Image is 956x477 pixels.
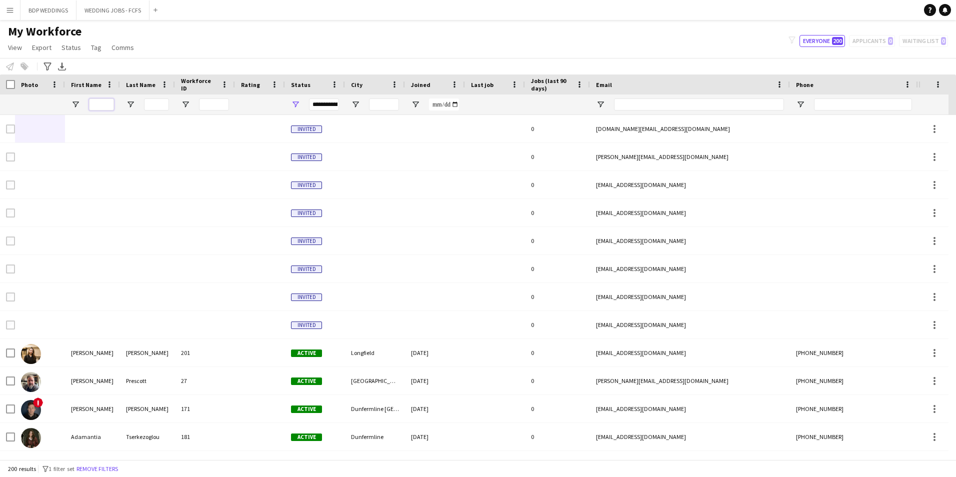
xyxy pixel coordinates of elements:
input: Row Selection is disabled for this row (unchecked) [6,124,15,133]
span: Email [596,81,612,88]
a: Comms [107,41,138,54]
div: [EMAIL_ADDRESS][DOMAIN_NAME] [590,171,790,198]
input: Row Selection is disabled for this row (unchecked) [6,152,15,161]
input: Joined Filter Input [429,98,459,110]
span: Invited [291,321,322,329]
span: Last Name [126,81,155,88]
div: 0 [525,199,590,226]
div: [EMAIL_ADDRESS][DOMAIN_NAME] [590,199,790,226]
div: [PHONE_NUMBER] [790,367,918,394]
div: 171 [175,395,235,422]
div: [DATE] [405,339,465,366]
div: [DATE] [405,423,465,450]
span: Invited [291,209,322,217]
div: 0 [525,283,590,310]
div: [EMAIL_ADDRESS][DOMAIN_NAME] [590,339,790,366]
div: [EMAIL_ADDRESS][DOMAIN_NAME] [590,423,790,450]
span: Invited [291,125,322,133]
div: [DOMAIN_NAME][EMAIL_ADDRESS][DOMAIN_NAME] [590,115,790,142]
span: Active [291,433,322,441]
span: Invited [291,181,322,189]
div: [EMAIL_ADDRESS][DOMAIN_NAME] [590,227,790,254]
div: [PERSON_NAME] [65,339,120,366]
a: Export [28,41,55,54]
input: Email Filter Input [614,98,784,110]
input: Workforce ID Filter Input [199,98,229,110]
div: [PHONE_NUMBER] [790,423,918,450]
div: Tserkezoglou [120,423,175,450]
app-action-btn: Advanced filters [41,60,53,72]
span: Phone [796,81,813,88]
span: Status [291,81,310,88]
img: Adam Stanley [21,400,41,420]
span: Active [291,349,322,357]
button: Open Filter Menu [126,100,135,109]
span: Rating [241,81,260,88]
button: BDP WEDDINGS [20,0,76,20]
img: Adamantia Tserkezoglou [21,428,41,448]
div: [PHONE_NUMBER] [790,339,918,366]
div: [PHONE_NUMBER] [790,395,918,422]
div: Longfield [345,339,405,366]
span: Active [291,405,322,413]
div: 0 [525,395,590,422]
div: 0 [525,423,590,450]
div: [PERSON_NAME][EMAIL_ADDRESS][DOMAIN_NAME] [590,367,790,394]
span: Joined [411,81,430,88]
img: Adam Prescott [21,372,41,392]
img: Adam Harvey [21,344,41,364]
span: Tag [91,43,101,52]
span: Invited [291,265,322,273]
div: Dunfermline [345,423,405,450]
button: Open Filter Menu [796,100,805,109]
input: Row Selection is disabled for this row (unchecked) [6,320,15,329]
button: Open Filter Menu [351,100,360,109]
span: City [351,81,362,88]
input: Row Selection is disabled for this row (unchecked) [6,208,15,217]
button: Open Filter Menu [71,100,80,109]
div: [GEOGRAPHIC_DATA] [345,367,405,394]
div: Dunfermline [GEOGRAPHIC_DATA][PERSON_NAME], [GEOGRAPHIC_DATA] [345,395,405,422]
div: [DATE] [405,367,465,394]
a: Status [57,41,85,54]
span: Photo [21,81,38,88]
div: [PERSON_NAME] [65,367,120,394]
div: 0 [525,311,590,338]
button: WEDDING JOBS - FCFS [76,0,149,20]
span: Active [291,377,322,385]
div: [PERSON_NAME][EMAIL_ADDRESS][DOMAIN_NAME] [590,143,790,170]
div: [PERSON_NAME] [65,395,120,422]
div: [EMAIL_ADDRESS][DOMAIN_NAME] [590,255,790,282]
div: Prescott [120,367,175,394]
input: Row Selection is disabled for this row (unchecked) [6,180,15,189]
div: 201 [175,339,235,366]
div: 27 [175,367,235,394]
span: 1 filter set [48,465,74,472]
input: Phone Filter Input [814,98,912,110]
div: 0 [525,227,590,254]
div: [EMAIL_ADDRESS][DOMAIN_NAME] [590,395,790,422]
button: Open Filter Menu [181,100,190,109]
button: Remove filters [74,463,120,474]
button: Open Filter Menu [596,100,605,109]
input: First Name Filter Input [89,98,114,110]
div: 0 [525,339,590,366]
span: Invited [291,237,322,245]
input: Last Name Filter Input [144,98,169,110]
div: [PERSON_NAME] [120,339,175,366]
a: View [4,41,26,54]
input: Row Selection is disabled for this row (unchecked) [6,264,15,273]
span: My Workforce [8,24,81,39]
div: [DATE] [405,395,465,422]
app-action-btn: Export XLSX [56,60,68,72]
span: Invited [291,293,322,301]
a: Tag [87,41,105,54]
span: Last job [471,81,493,88]
div: 181 [175,423,235,450]
span: Jobs (last 90 days) [531,77,572,92]
button: Everyone200 [799,35,845,47]
span: Comms [111,43,134,52]
div: [EMAIL_ADDRESS][DOMAIN_NAME] [590,283,790,310]
div: 0 [525,367,590,394]
span: Invited [291,153,322,161]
